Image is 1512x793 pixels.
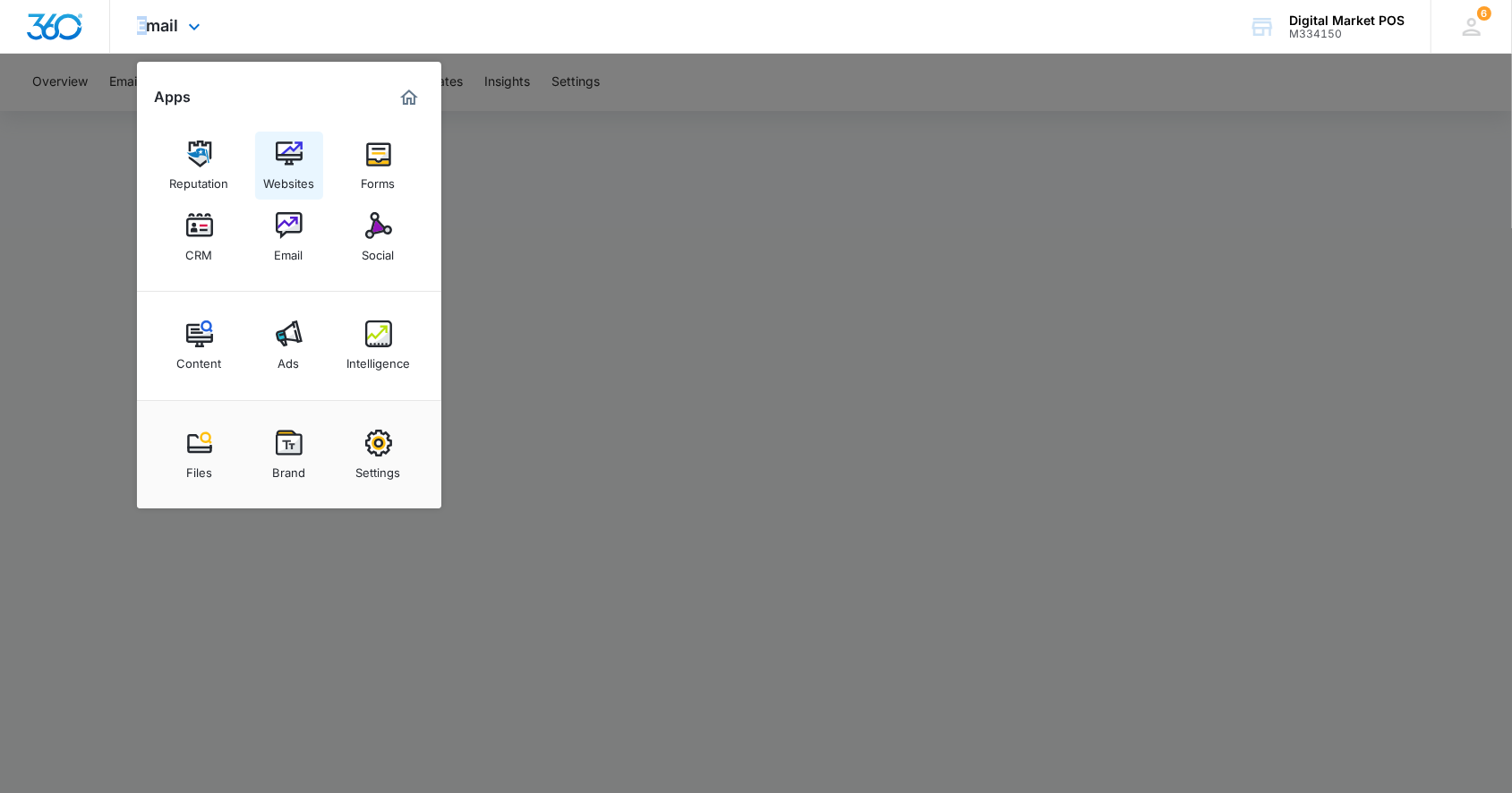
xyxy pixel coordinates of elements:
[356,456,401,480] div: Settings
[186,456,212,480] div: Files
[177,347,222,371] div: Content
[272,456,305,480] div: Brand
[345,203,413,271] a: Social
[1289,28,1405,40] div: account id
[395,83,423,112] a: Marketing 360® Dashboard
[345,311,413,379] a: Intelligence
[166,421,234,489] a: Files
[155,89,192,106] h2: Apps
[362,167,396,191] div: Forms
[137,16,179,35] span: Email
[263,167,314,191] div: Websites
[1289,13,1405,28] div: account name
[166,311,234,379] a: Content
[255,132,323,200] a: Websites
[345,132,413,200] a: Forms
[255,311,323,379] a: Ads
[255,421,323,489] a: Brand
[346,347,410,371] div: Intelligence
[255,203,323,271] a: Email
[186,239,213,262] div: CRM
[166,203,234,271] a: CRM
[345,421,413,489] a: Settings
[275,239,303,262] div: Email
[166,132,234,200] a: Reputation
[363,239,395,262] div: Social
[1477,6,1491,21] div: notifications count
[1477,6,1491,21] span: 6
[170,167,229,191] div: Reputation
[278,347,300,371] div: Ads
